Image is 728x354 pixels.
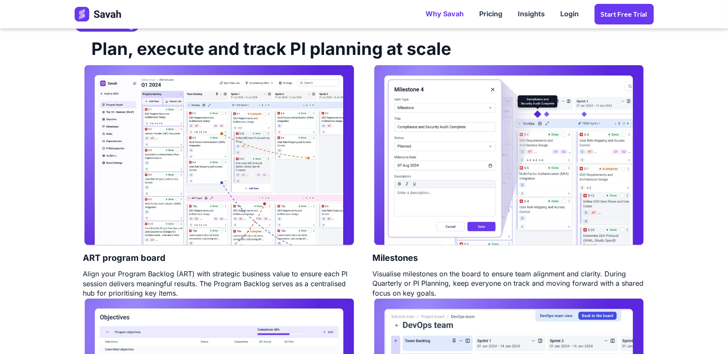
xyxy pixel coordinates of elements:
h4: Milestones [373,247,418,269]
div: Visualise milestones on the board to ensure team alignment and clarity. During Quarterly or PI Pl... [373,269,645,298]
a: Pricing [472,1,511,27]
iframe: Chat Widget [685,313,728,354]
a: Why Savah [418,1,472,27]
a: Insights [511,1,553,27]
h4: ART program board [83,247,166,269]
a: Start Free trial [595,4,654,24]
a: Login [553,1,587,27]
h2: Plan, execute and track PI planning at scale [83,32,452,64]
div: Align your Program Backlog (ART) with strategic business value to ensure each PI session delivers... [83,269,356,298]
